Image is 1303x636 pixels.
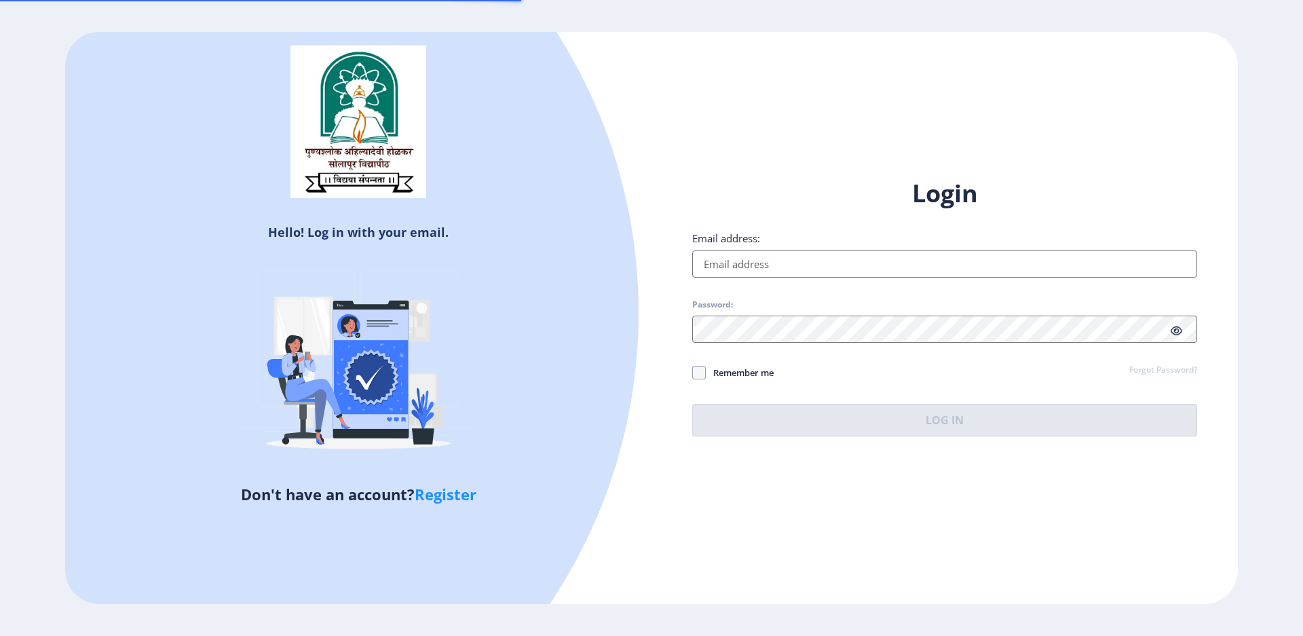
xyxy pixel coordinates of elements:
button: Log In [692,404,1197,436]
span: Remember me [706,364,774,381]
img: Verified-rafiki.svg [240,246,477,483]
label: Email address: [692,231,760,245]
h1: Login [692,177,1197,210]
input: Email address [692,250,1197,278]
a: Register [415,484,476,504]
h5: Don't have an account? [75,483,641,505]
a: Forgot Password? [1129,364,1197,377]
label: Password: [692,299,733,310]
img: sulogo.png [290,45,426,199]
